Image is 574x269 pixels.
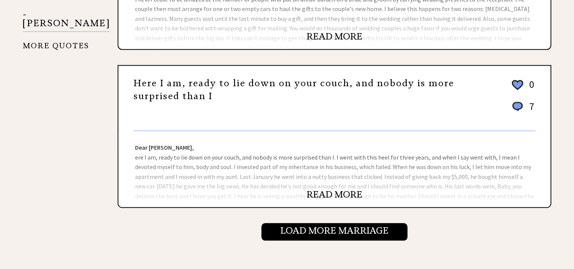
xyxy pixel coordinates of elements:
[23,35,89,50] a: MORE QUOTES
[118,131,550,207] div: ere I am, ready to lie down on your couch, and nobody is more surprised than I. I went with this ...
[23,10,110,32] p: - [PERSON_NAME]
[525,100,535,120] td: 7
[525,78,535,99] td: 0
[307,189,362,200] a: READ MORE
[135,144,194,151] strong: Dear [PERSON_NAME],
[134,78,454,102] a: Here I am, ready to lie down on your couch, and nobody is more surprised than I
[261,223,407,241] input: Load More Marriage
[511,78,524,92] img: heart_outline%202.png
[511,100,524,112] img: message_round%201.png
[307,31,362,42] a: READ MORE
